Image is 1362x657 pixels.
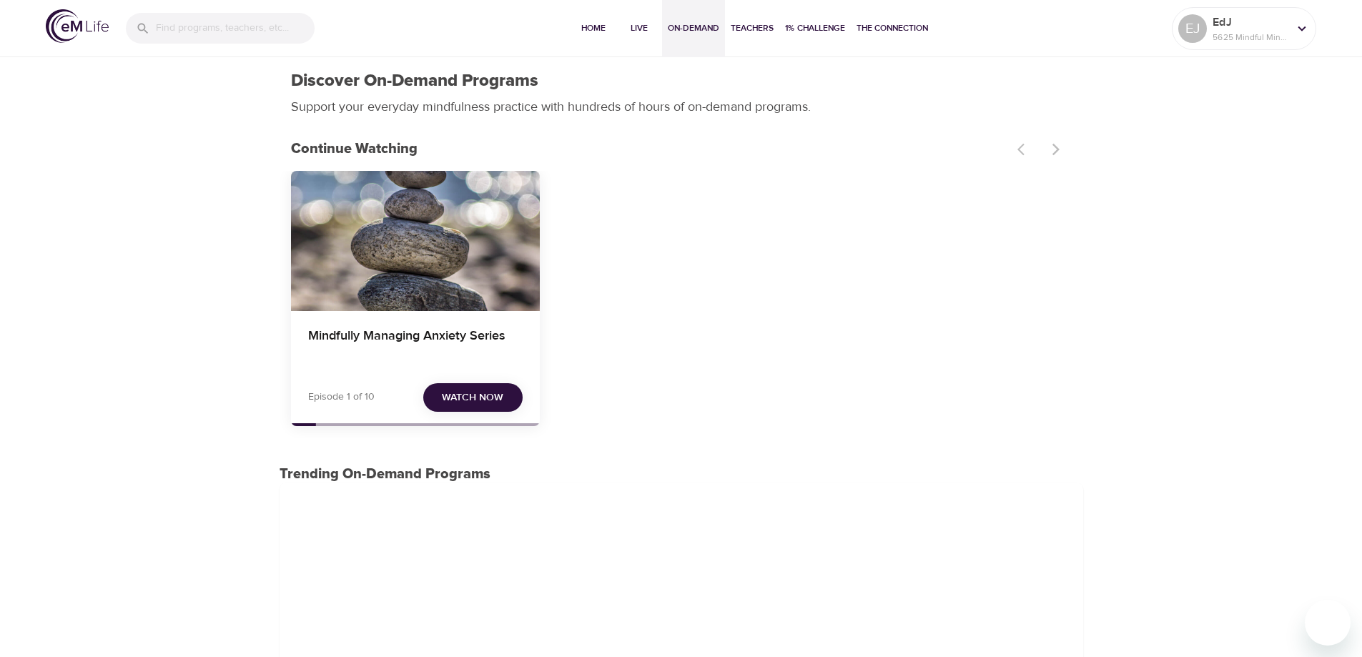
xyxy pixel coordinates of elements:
[1213,14,1288,31] p: EdJ
[156,13,315,44] input: Find programs, teachers, etc...
[280,466,1083,483] h3: Trending On-Demand Programs
[668,21,719,36] span: On-Demand
[308,328,523,362] h4: Mindfully Managing Anxiety Series
[857,21,928,36] span: The Connection
[308,390,375,405] p: Episode 1 of 10
[1305,600,1351,646] iframe: Button to launch messaging window
[1213,31,1288,44] p: 5625 Mindful Minutes
[291,141,1009,157] h3: Continue Watching
[442,389,503,407] span: Watch Now
[423,383,523,413] button: Watch Now
[1178,14,1207,43] div: EJ
[46,9,109,43] img: logo
[291,97,827,117] p: Support your everyday mindfulness practice with hundreds of hours of on-demand programs.
[785,21,845,36] span: 1% Challenge
[291,71,538,92] h1: Discover On-Demand Programs
[731,21,774,36] span: Teachers
[291,171,540,311] button: Mindfully Managing Anxiety Series
[576,21,611,36] span: Home
[622,21,656,36] span: Live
